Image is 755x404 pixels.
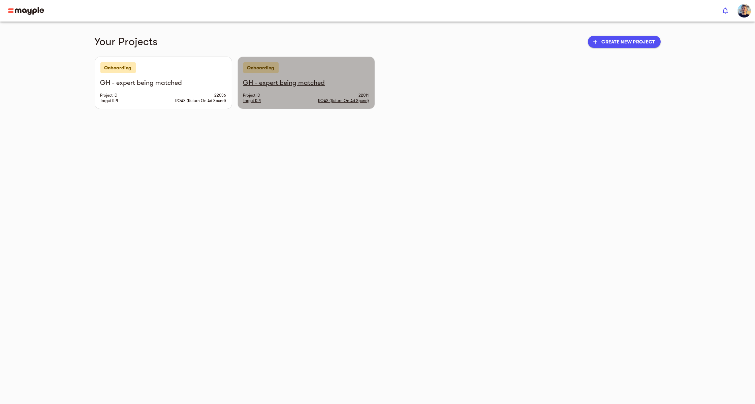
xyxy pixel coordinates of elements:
[100,98,118,103] span: Target KPI
[359,93,369,98] span: 22011
[215,93,226,98] span: 22036
[238,57,375,109] button: OnboardingGH - expert being matchedProject ID22011Target KPIROAS (Return On Ad Spend)
[593,38,655,46] span: Create new project
[588,36,660,48] button: Create new project
[100,93,118,98] span: Project ID
[8,7,44,15] img: Main logo
[243,93,260,98] span: Project ID
[176,98,226,103] span: ROAS (Return On Ad Spend)
[243,78,369,87] h6: GH - expert being matched
[318,98,369,103] span: ROAS (Return On Ad Spend)
[243,98,261,103] span: Target KPI
[100,62,136,73] p: Onboarding
[100,78,226,87] h6: GH - expert being matched
[717,3,733,19] button: show 0 new notifications
[238,57,375,109] a: OnboardingGH - expert being matchedProject ID22011Target KPIROAS (Return On Ad Spend)
[592,38,599,45] span: add
[243,62,279,73] p: Onboarding
[95,35,583,48] h4: Your Projects
[95,57,232,109] button: OnboardingGH - expert being matchedProject ID22036Target KPIROAS (Return On Ad Spend)
[737,4,751,18] img: iTY09ZUOTQCFdPfgPUzz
